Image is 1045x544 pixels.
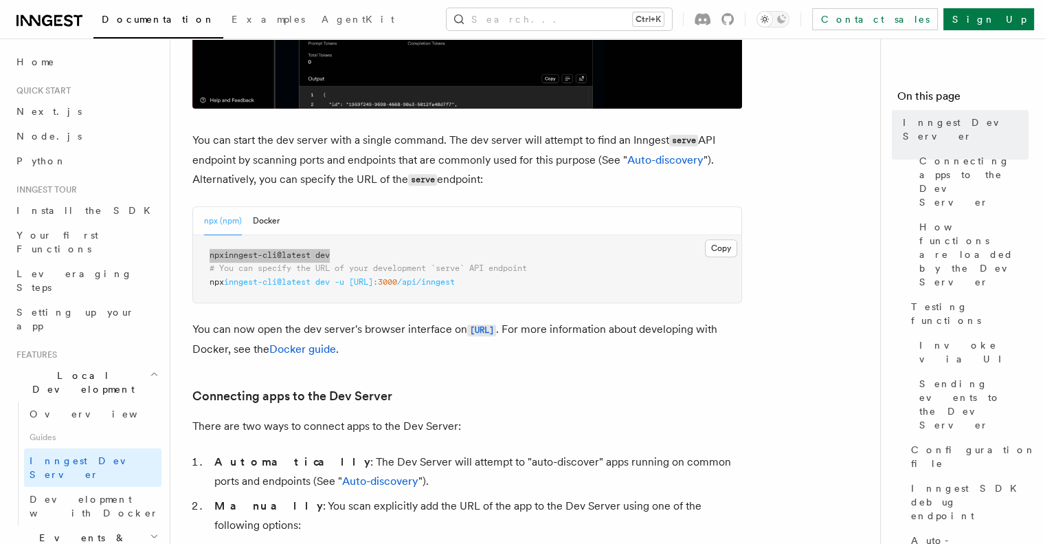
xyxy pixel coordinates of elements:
span: /api/inngest [397,277,455,287]
a: Testing functions [906,294,1029,333]
span: Documentation [102,14,215,25]
kbd: Ctrl+K [633,12,664,26]
span: Your first Functions [16,230,98,254]
a: Connecting apps to the Dev Server [192,387,392,406]
a: Inngest Dev Server [897,110,1029,149]
span: dev [315,277,330,287]
button: Copy [705,239,737,257]
strong: Manually [214,499,323,512]
code: [URL] [467,325,496,336]
span: npx [210,277,224,287]
span: Next.js [16,106,82,117]
span: Install the SDK [16,205,159,216]
a: Contact sales [812,8,938,30]
span: Overview [30,409,171,420]
a: Your first Functions [11,223,161,261]
span: [URL]: [349,277,378,287]
button: Toggle dark mode [756,11,789,28]
span: npx [210,250,224,260]
span: Inngest SDK debug endpoint [911,481,1029,523]
a: Leveraging Steps [11,261,161,300]
a: Inngest SDK debug endpoint [906,476,1029,528]
span: Node.js [16,131,82,142]
h4: On this page [897,88,1029,110]
a: Next.js [11,99,161,124]
span: Invoke via UI [919,338,1029,366]
a: Invoke via UI [914,333,1029,371]
span: Home [16,55,55,69]
a: Node.js [11,124,161,149]
a: Python [11,149,161,173]
span: Quick start [11,85,71,96]
strong: Automatically [214,455,370,468]
a: Sign Up [943,8,1034,30]
span: Sending events to the Dev Server [919,377,1029,432]
a: How functions are loaded by the Dev Server [914,215,1029,294]
span: Guides [24,426,161,448]
span: 3000 [378,277,397,287]
span: AgentKit [322,14,394,25]
span: Python [16,155,67,166]
a: Sending events to the Dev Server [914,371,1029,437]
span: Connecting apps to the Dev Server [919,154,1029,209]
span: dev [315,250,330,260]
a: AgentKit [313,4,403,37]
a: Documentation [93,4,223,39]
span: Leveraging Steps [16,268,133,293]
button: Search...Ctrl+K [447,8,672,30]
span: Testing functions [911,300,1029,327]
a: Development with Docker [24,487,161,525]
span: Configuration file [911,443,1036,470]
span: Local Development [11,369,150,396]
span: Setting up your app [16,307,135,331]
span: # You can specify the URL of your development `serve` API endpoint [210,263,527,273]
a: [URL] [467,323,496,336]
p: You can now open the dev server's browser interface on . For more information about developing wi... [192,320,742,359]
span: Inngest Dev Server [30,455,147,480]
button: npx (npm) [204,207,242,235]
a: Install the SDK [11,198,161,223]
a: Auto-discovery [342,475,418,488]
span: Development with Docker [30,494,159,519]
a: Auto-discovery [627,153,704,166]
code: serve [669,135,698,146]
p: You can start the dev server with a single command. The dev server will attempt to find an Innges... [192,131,742,190]
span: Examples [232,14,305,25]
a: Configuration file [906,437,1029,476]
span: -u [335,277,344,287]
a: Overview [24,402,161,426]
a: Docker guide [269,342,336,356]
a: Home [11,50,161,74]
a: Connecting apps to the Dev Server [914,149,1029,215]
a: Inngest Dev Server [24,448,161,487]
p: There are two ways to connect apps to the Dev Server: [192,417,742,436]
span: How functions are loaded by the Dev Server [919,220,1029,289]
span: Inngest tour [11,184,77,195]
span: Features [11,349,57,360]
span: inngest-cli@latest [224,277,311,287]
span: Inngest Dev Server [903,116,1029,143]
li: : The Dev Server will attempt to "auto-discover" apps running on common ports and endpoints (See ... [210,453,742,491]
code: serve [408,174,437,186]
button: Local Development [11,363,161,402]
a: Examples [223,4,313,37]
span: inngest-cli@latest [224,250,311,260]
div: Local Development [11,402,161,525]
button: Docker [253,207,280,235]
a: Setting up your app [11,300,161,338]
